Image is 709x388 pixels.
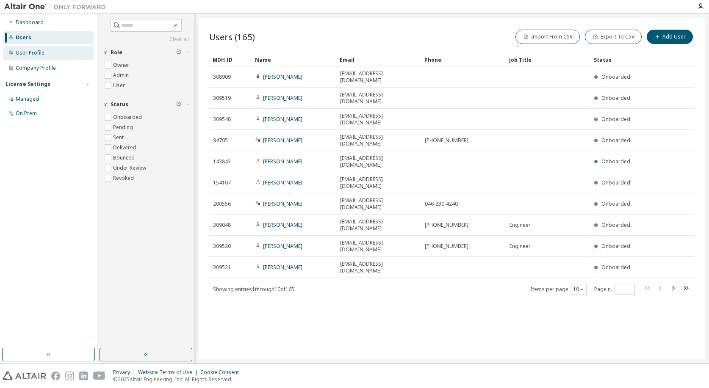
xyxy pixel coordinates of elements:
img: altair_logo.svg [3,371,46,380]
span: 309048 [213,222,231,228]
a: [PERSON_NAME] [263,73,302,80]
span: [EMAIL_ADDRESS][DOMAIN_NAME] [340,113,417,126]
div: On Prem [16,110,37,117]
img: instagram.svg [65,371,74,380]
a: [PERSON_NAME] [263,158,302,165]
span: [EMAIL_ADDRESS][DOMAIN_NAME] [340,197,417,211]
p: © 2025 Altair Engineering, Inc. All Rights Reserved. [113,376,244,383]
span: [EMAIL_ADDRESS][DOMAIN_NAME] [340,261,417,274]
span: [EMAIL_ADDRESS][DOMAIN_NAME] [340,218,417,232]
span: 154107 [213,179,231,186]
label: User [113,80,127,91]
label: Onboarded [113,112,144,122]
div: Managed [16,96,39,102]
div: Company Profile [16,65,56,72]
a: [PERSON_NAME] [263,116,302,123]
span: Showing entries 1 through 10 of 165 [213,286,294,293]
div: Privacy [113,369,138,376]
span: Onboarded [601,94,630,102]
div: Status [594,53,651,66]
img: Altair One [4,3,110,11]
img: linkedin.svg [79,371,88,380]
span: Items per page [531,284,587,295]
span: Page n. [594,284,635,295]
a: [PERSON_NAME] [263,200,302,207]
span: 143843 [213,158,231,165]
label: Pending [113,122,135,132]
div: Phone [424,53,502,66]
span: Onboarded [601,116,630,123]
span: Clear filter [176,49,181,56]
span: 309521 [213,264,231,271]
label: Admin [113,70,130,80]
div: Website Terms of Use [138,369,200,376]
a: [PERSON_NAME] [263,179,302,186]
div: Users [16,34,31,41]
span: Onboarded [601,221,630,228]
span: [EMAIL_ADDRESS][DOMAIN_NAME] [340,239,417,253]
div: Dashboard [16,19,44,26]
button: Role [103,43,189,62]
span: [PHONE_NUMBER] [425,222,468,228]
span: [EMAIL_ADDRESS][DOMAIN_NAME] [340,155,417,168]
span: Engineer [510,243,531,250]
div: MDH ID [213,53,248,66]
span: Onboarded [601,158,630,165]
span: Role [111,49,122,56]
span: Clear filter [176,101,181,108]
span: Onboarded [601,179,630,186]
div: Cookie Consent [200,369,244,376]
a: [PERSON_NAME] [263,242,302,250]
div: Job Title [509,53,587,66]
label: Delivered [113,143,138,153]
span: Onboarded [601,264,630,271]
button: Import From CSV [515,30,580,44]
label: Bounced [113,153,136,163]
label: Sent [113,132,125,143]
span: 309519 [213,95,231,102]
span: Users (165) [209,31,255,43]
span: [PHONE_NUMBER] [425,137,468,144]
div: Email [340,53,418,66]
div: Name [255,53,333,66]
span: [EMAIL_ADDRESS][DOMAIN_NAME] [340,134,417,147]
span: [PHONE_NUMBER] [425,243,468,250]
button: 10 [573,286,584,293]
span: 308909 [213,74,231,80]
span: 309548 [213,116,231,123]
span: Onboarded [601,137,630,144]
a: [PERSON_NAME] [263,264,302,271]
a: Clear all [103,36,189,43]
a: [PERSON_NAME] [263,221,302,228]
img: facebook.svg [51,371,60,380]
label: Revoked [113,173,136,183]
span: Onboarded [601,73,630,80]
button: Status [103,95,189,114]
span: 94705 [213,137,228,144]
span: Engineer [510,222,531,228]
span: [EMAIL_ADDRESS][DOMAIN_NAME] [340,70,417,84]
button: Add User [647,30,693,44]
span: 200556 [213,201,231,207]
div: User Profile [16,50,44,56]
span: [EMAIL_ADDRESS][DOMAIN_NAME] [340,91,417,105]
label: Owner [113,60,131,70]
a: [PERSON_NAME] [263,94,302,102]
div: License Settings [6,81,50,88]
img: youtube.svg [93,371,105,380]
span: Onboarded [601,200,630,207]
a: [PERSON_NAME] [263,137,302,144]
span: Onboarded [601,242,630,250]
span: [EMAIL_ADDRESS][DOMAIN_NAME] [340,176,417,190]
span: Status [111,101,128,108]
button: Export To CSV [585,30,642,44]
span: 046-230-4240 [425,201,458,207]
label: Under Review [113,163,148,173]
span: 309520 [213,243,231,250]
